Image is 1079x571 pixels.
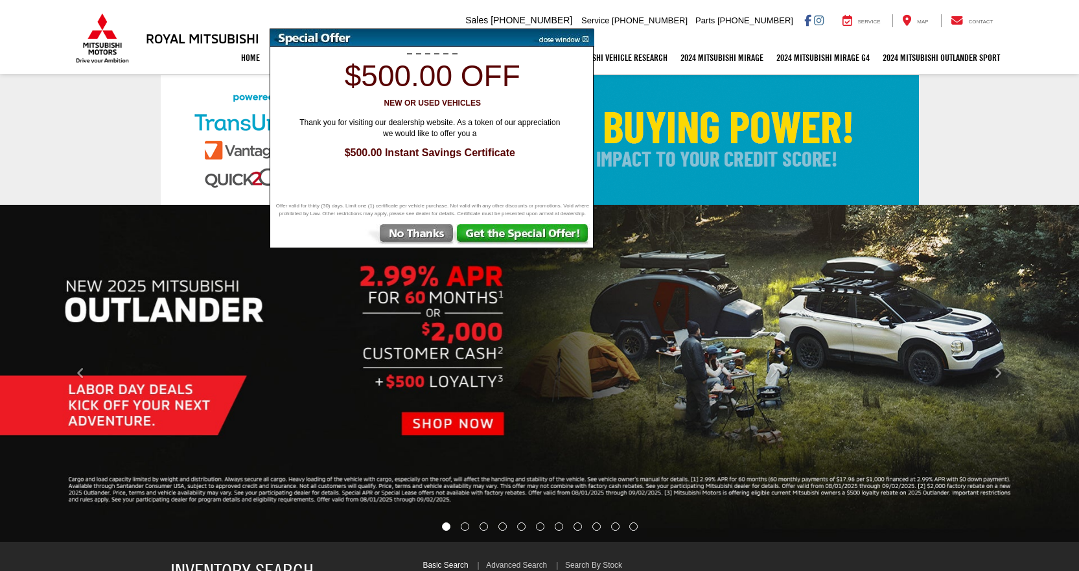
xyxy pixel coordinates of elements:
li: Go to slide number 8. [574,522,582,531]
img: Mitsubishi [73,13,132,64]
img: Check Your Buying Power [161,75,919,205]
a: 2024 Mitsubishi Mirage G4 [770,41,876,74]
img: No Thanks, Continue to Website [365,224,456,248]
img: close window [529,29,594,47]
a: 2024 Mitsubishi Outlander SPORT [876,41,1006,74]
li: Go to slide number 7. [555,522,563,531]
li: Go to slide number 4. [498,522,507,531]
li: Go to slide number 2. [461,522,469,531]
span: Thank you for visiting our dealership website. As a token of our appreciation we would like to of... [290,117,569,139]
span: $500.00 Instant Savings Certificate [284,146,575,161]
a: Shop [266,41,297,74]
li: Go to slide number 10. [611,522,620,531]
a: Service [833,14,890,27]
a: Instagram: Click to visit our Instagram page [814,15,824,25]
a: Mitsubishi Vehicle Research [559,41,674,74]
li: Go to slide number 5. [517,522,526,531]
span: Sales [465,15,488,25]
span: Map [917,19,928,25]
span: Service [581,16,609,25]
h1: $500.00 off [277,60,587,93]
a: Home [235,41,266,74]
img: Special Offer [270,29,529,47]
span: [PHONE_NUMBER] [612,16,688,25]
span: Parts [695,16,715,25]
span: [PHONE_NUMBER] [717,16,793,25]
span: Service [858,19,881,25]
button: Click to view next picture. [917,231,1079,516]
a: 2024 Mitsubishi Mirage [674,41,770,74]
h3: Royal Mitsubishi [146,31,259,45]
a: Facebook: Click to visit our Facebook page [804,15,811,25]
a: Map [892,14,938,27]
li: Go to slide number 11. [629,522,638,531]
li: Go to slide number 9. [592,522,601,531]
span: [PHONE_NUMBER] [491,15,572,25]
li: Go to slide number 6. [536,522,544,531]
li: Go to slide number 3. [480,522,488,531]
img: Get the Special Offer [456,224,593,248]
span: Offer valid for thirty (30) days. Limit one (1) certificate per vehicle purchase. Not valid with ... [273,202,591,218]
h3: New or Used Vehicles [277,99,587,108]
span: Contact [968,19,993,25]
a: Contact [941,14,1003,27]
li: Go to slide number 1. [442,522,450,531]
